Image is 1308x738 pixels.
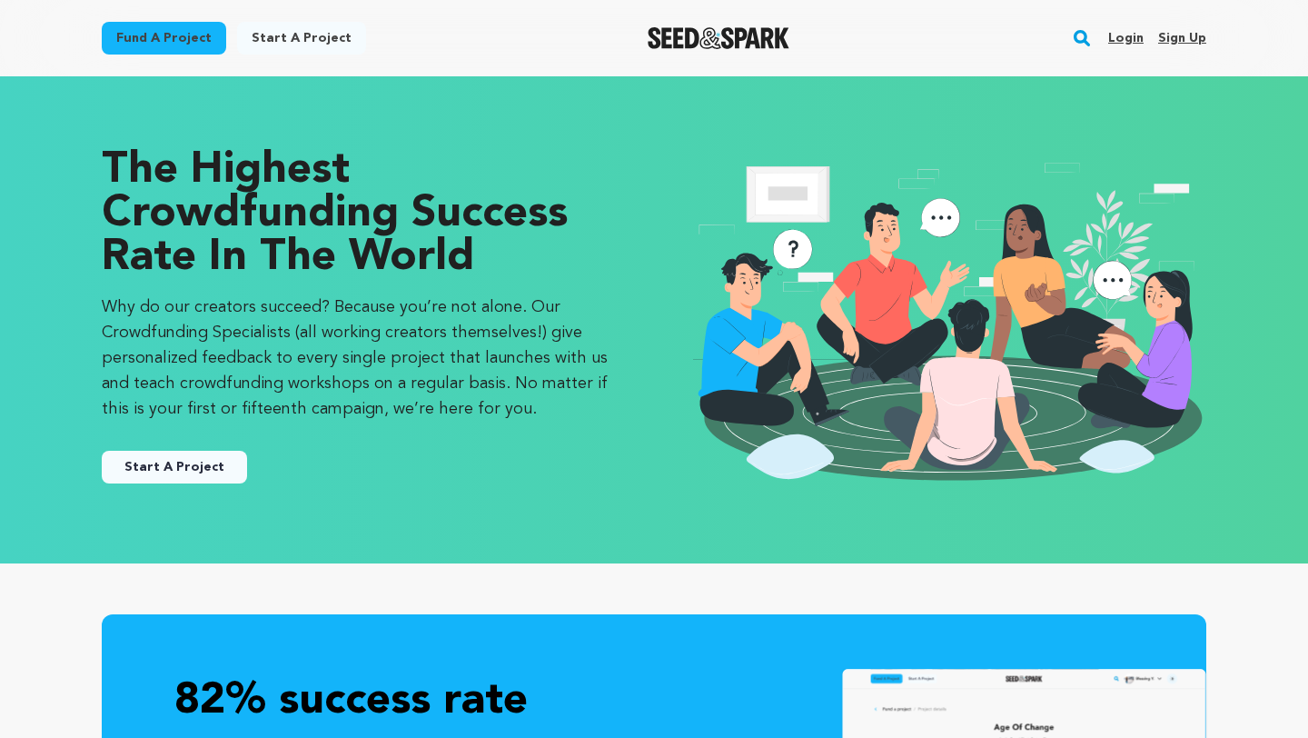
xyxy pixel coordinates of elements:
a: Sign up [1158,24,1206,53]
a: Fund a project [102,22,226,55]
img: seedandspark start project illustration image [690,149,1206,491]
img: Seed&Spark Logo Dark Mode [648,27,790,49]
p: The Highest Crowdfunding Success Rate in the World [102,149,618,280]
a: Start A Project [102,451,247,484]
p: Why do our creators succeed? Because you’re not alone. Our Crowdfunding Specialists (all working ... [102,294,618,422]
a: Login [1108,24,1144,53]
p: 82% success rate [174,673,1134,732]
a: Start a project [237,22,366,55]
a: Seed&Spark Homepage [648,27,790,49]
